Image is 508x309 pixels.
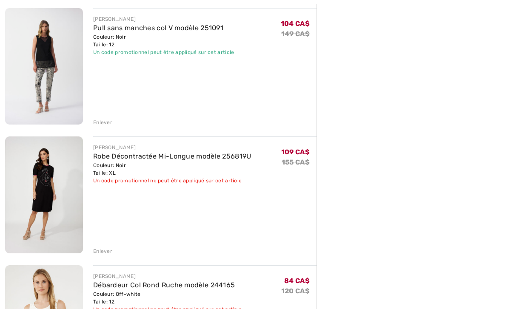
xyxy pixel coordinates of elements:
[93,33,234,48] div: Couleur: Noir Taille: 12
[93,144,251,151] div: [PERSON_NAME]
[93,281,235,289] a: Débardeur Col Rond Ruche modèle 244165
[284,277,310,285] span: 84 CA$
[93,290,242,306] div: Couleur: Off-white Taille: 12
[5,136,83,253] img: Robe Décontractée Mi-Longue modèle 256819U
[93,247,112,255] div: Enlever
[282,158,310,166] s: 155 CA$
[93,162,251,177] div: Couleur: Noir Taille: XL
[281,148,310,156] span: 109 CA$
[5,8,83,125] img: Pull sans manches col V modèle 251091
[93,119,112,126] div: Enlever
[93,48,234,56] div: Un code promotionnel peut être appliqué sur cet article
[93,152,251,160] a: Robe Décontractée Mi-Longue modèle 256819U
[281,287,310,295] s: 120 CA$
[281,20,310,28] span: 104 CA$
[281,30,310,38] s: 149 CA$
[93,24,223,32] a: Pull sans manches col V modèle 251091
[93,272,242,280] div: [PERSON_NAME]
[93,15,234,23] div: [PERSON_NAME]
[93,177,251,184] div: Un code promotionnel ne peut être appliqué sur cet article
